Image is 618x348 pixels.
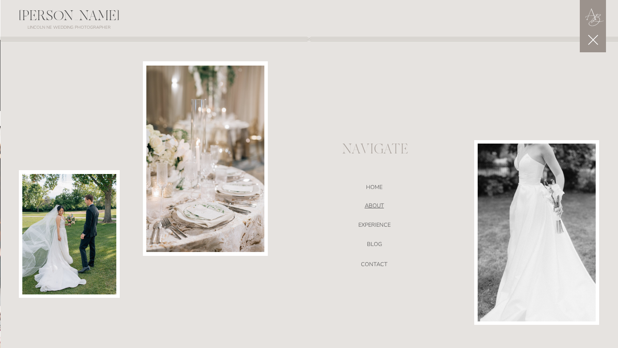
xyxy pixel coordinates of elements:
a: CONTACT [283,261,465,270]
a: ABOUT [283,203,465,211]
div: [PERSON_NAME] [0,9,138,28]
a: BLOG [283,241,465,250]
p: NAVIGATE [342,144,406,156]
a: EXPERIENCE [283,222,465,231]
a: Home [283,184,465,193]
